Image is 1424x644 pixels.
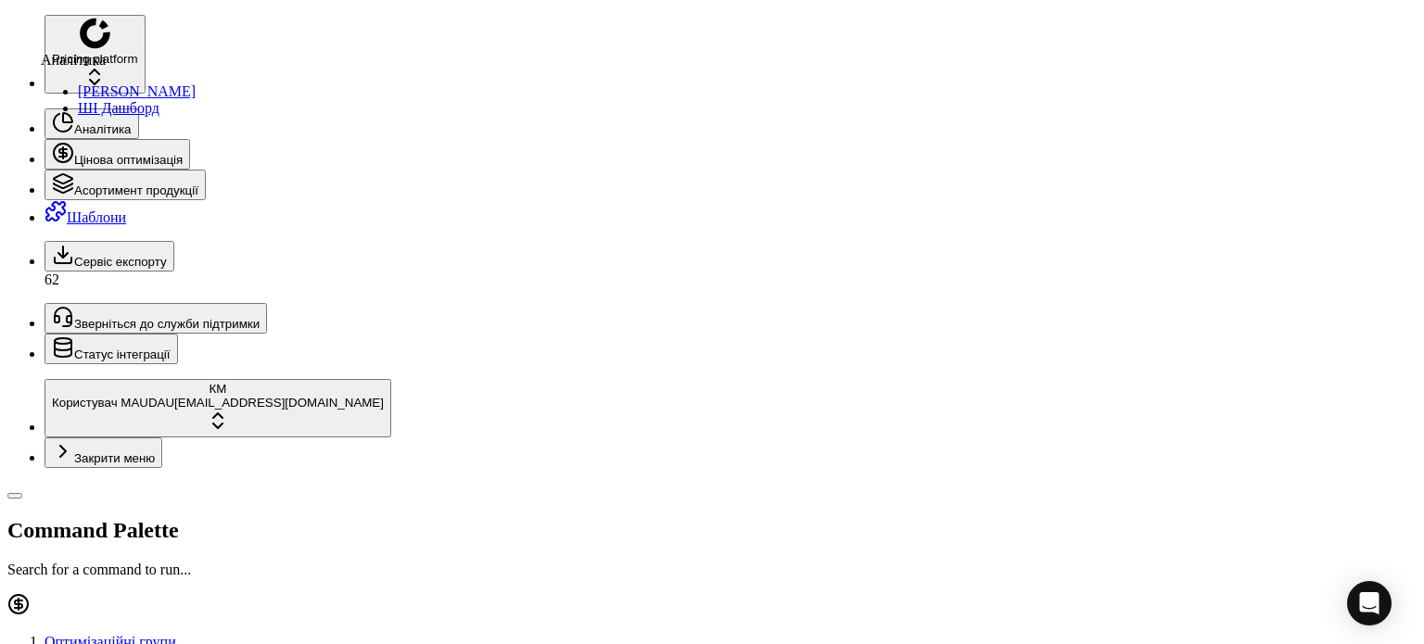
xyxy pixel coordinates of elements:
button: Цінова оптимізація [44,139,190,170]
span: Аналітика [41,52,106,68]
span: Цінова оптимізація [74,153,183,167]
span: Користувач MAUDAU [52,396,174,410]
button: Асортимент продукції [44,170,206,200]
button: Статус інтеграції [44,334,178,364]
button: Сервіс експорту [44,241,174,271]
h2: Command Palette [7,518,1417,543]
button: Toggle Sidebar [7,493,22,499]
span: Закрити меню [74,451,155,465]
button: Pricing platform [44,15,146,94]
p: Search for a command to run... [7,562,1417,578]
button: Зверніться до служби підтримки [44,303,267,334]
a: [PERSON_NAME] [78,83,196,99]
button: КMКористувач MAUDAU[EMAIL_ADDRESS][DOMAIN_NAME] [44,379,391,437]
span: Статус інтеграції [74,347,171,361]
span: [EMAIL_ADDRESS][DOMAIN_NAME] [174,396,384,410]
span: Асортимент продукції [74,183,198,197]
span: КM [210,382,227,396]
a: ШІ Дашборд [78,100,159,116]
span: Сервіс експорту [74,255,167,269]
button: Закрити меню [44,437,162,468]
a: Шаблони [44,209,126,225]
span: Шаблони [67,209,126,225]
span: Зверніться до служби підтримки [74,317,260,331]
div: Open Intercom Messenger [1347,581,1392,625]
div: 62 [44,271,1417,288]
